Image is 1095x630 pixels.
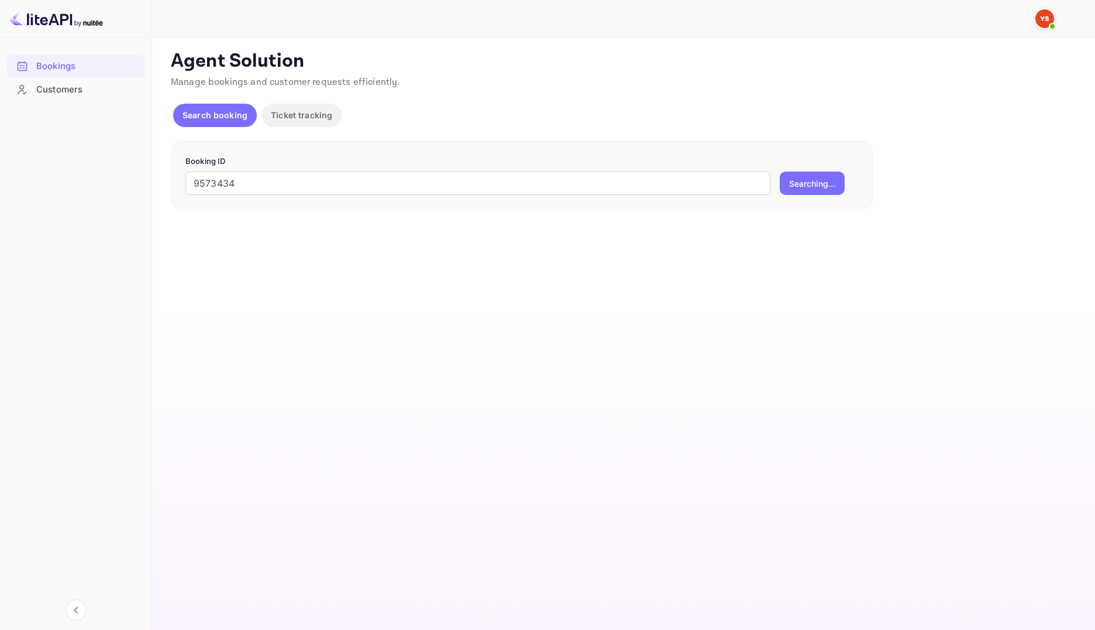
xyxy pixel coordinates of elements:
[9,9,103,28] img: LiteAPI logo
[7,55,144,78] div: Bookings
[1035,9,1054,28] img: Yandex Support
[271,109,332,121] p: Ticket tracking
[171,76,400,88] span: Manage bookings and customer requests efficiently.
[36,60,139,73] div: Bookings
[780,172,845,195] button: Searching...
[185,156,858,167] p: Booking ID
[7,78,144,100] a: Customers
[7,55,144,77] a: Bookings
[182,109,247,121] p: Search booking
[185,172,770,195] input: Enter Booking ID (e.g., 63782194)
[171,50,1074,73] p: Agent Solution
[7,78,144,101] div: Customers
[66,600,87,621] button: Collapse navigation
[36,83,139,97] div: Customers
